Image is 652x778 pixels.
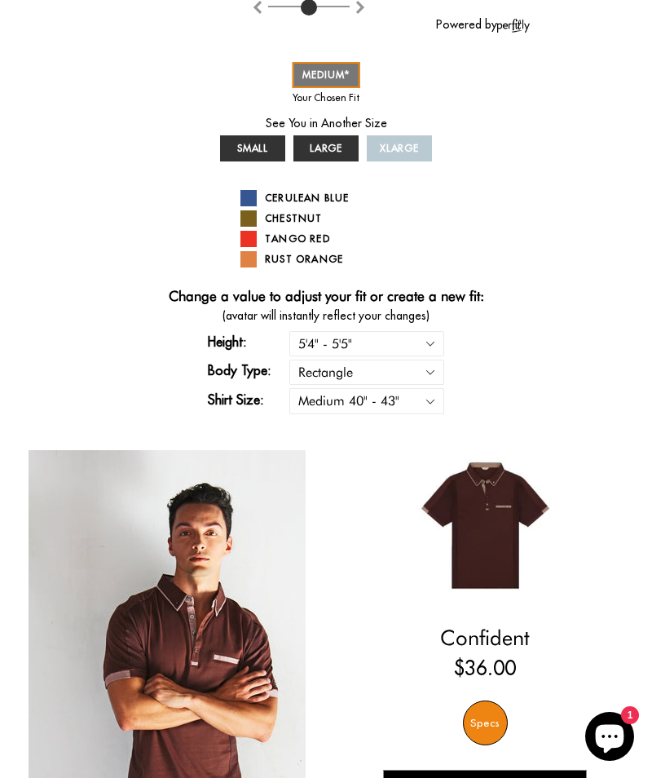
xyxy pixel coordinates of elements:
span: MEDIUM [302,69,350,81]
a: LARGE [293,135,359,161]
h4: Change a value to adjust your fit or create a new fit: [169,288,484,307]
a: Rust Orange [240,251,412,267]
img: Rotate clockwise [251,1,264,14]
span: LARGE [310,142,343,154]
span: XLARGE [380,142,420,154]
h2: Confident [334,625,636,651]
label: Shirt Size: [208,390,289,409]
a: SMALL [220,135,285,161]
div: Specs [463,701,508,745]
a: Tango Red [240,231,412,247]
span: (avatar will instantly reflect your changes) [122,307,530,325]
ins: $36.00 [454,653,516,683]
a: Chestnut [240,210,412,227]
span: SMALL [237,142,269,154]
a: Powered by [436,17,530,32]
img: perfitly-logo_73ae6c82-e2e3-4a36-81b1-9e913f6ac5a1.png [497,19,530,33]
label: Body Type: [208,360,289,380]
inbox-online-store-chat: Shopify online store chat [580,712,639,765]
label: Height: [208,332,289,351]
a: Cerulean Blue [240,190,412,206]
img: Rotate counter clockwise [354,1,367,14]
img: 028.jpg [410,450,561,601]
a: XLARGE [367,135,432,161]
a: MEDIUM [293,62,360,88]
